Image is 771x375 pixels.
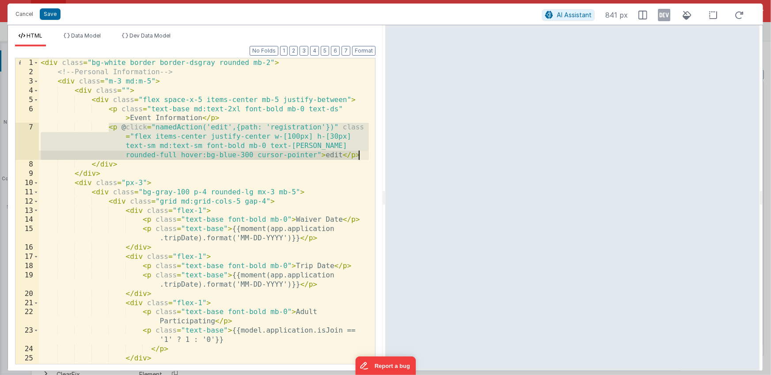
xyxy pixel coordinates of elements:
[15,252,39,261] div: 17
[280,46,288,56] button: 1
[15,215,39,224] div: 14
[15,206,39,216] div: 13
[15,345,39,354] div: 24
[71,32,101,39] span: Data Model
[250,46,278,56] button: No Folds
[15,169,39,178] div: 9
[15,243,39,252] div: 16
[310,46,319,56] button: 4
[300,46,308,56] button: 3
[542,9,595,21] button: AI Assistant
[11,8,38,20] button: Cancel
[15,86,39,95] div: 4
[605,10,628,20] span: 841 px
[15,58,39,68] div: 1
[15,188,39,197] div: 11
[15,123,39,160] div: 7
[15,197,39,206] div: 12
[15,105,39,123] div: 6
[15,299,39,308] div: 21
[15,326,39,345] div: 23
[129,32,171,39] span: Dev Data Model
[15,261,39,271] div: 18
[27,32,42,39] span: HTML
[15,224,39,243] div: 15
[15,289,39,299] div: 20
[40,8,61,20] button: Save
[15,68,39,77] div: 2
[15,160,39,169] div: 8
[557,11,592,19] span: AI Assistant
[15,271,39,289] div: 19
[15,178,39,188] div: 10
[321,46,329,56] button: 5
[15,307,39,326] div: 22
[15,354,39,363] div: 25
[331,46,340,56] button: 6
[355,356,416,375] iframe: Marker.io feedback button
[352,46,376,56] button: Format
[15,95,39,105] div: 5
[342,46,350,56] button: 7
[15,77,39,86] div: 3
[15,363,39,372] div: 26
[289,46,298,56] button: 2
